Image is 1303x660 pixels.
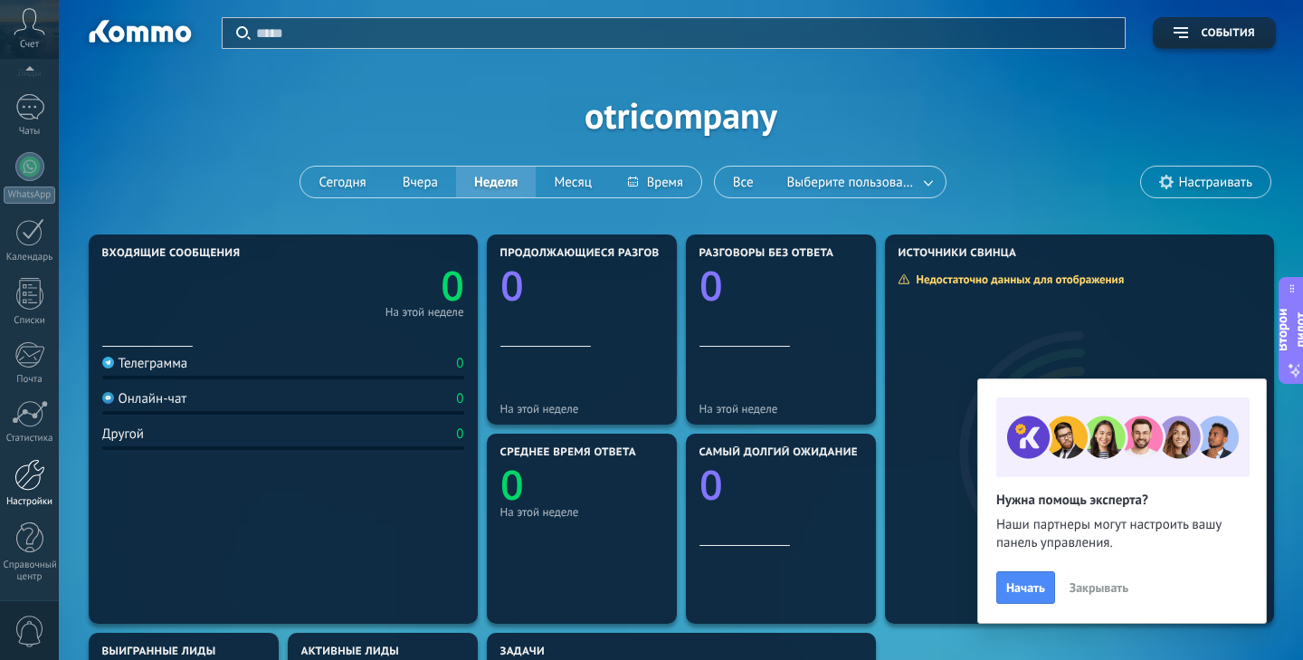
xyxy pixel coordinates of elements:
text: 0 [500,457,524,512]
font: Сегодня [319,174,366,191]
font: Почта [16,373,42,386]
button: Выберите пользователя [772,167,946,197]
font: Вчера [403,174,438,191]
font: Начать [1006,579,1045,596]
font: Самый долгий ожидание ответа [699,445,903,459]
button: Неделя [456,167,536,197]
font: Чаты [19,125,41,138]
button: Вчера [385,167,456,197]
button: Закрывать [1061,574,1137,601]
img: Телеграмма [102,357,114,368]
font: Все [733,174,754,191]
font: Входящие сообщения [102,246,241,260]
font: Настройки [6,495,52,508]
button: Время [610,167,701,197]
font: Статистика [6,432,53,445]
text: 0 [699,457,723,512]
font: Списки [14,314,44,327]
button: Сегодня [300,167,384,197]
font: Разговоры без ответа [699,246,834,260]
font: Месяц [554,174,591,191]
font: На этой неделе [500,504,579,520]
font: На этой неделе [500,401,579,416]
font: 0 [456,426,463,443]
button: Начать [996,571,1055,604]
font: Активные лиды [301,645,400,658]
font: Задачи [500,645,546,658]
font: Наши партнеры могут настроить вашу панель управления. [996,516,1222,551]
font: 0 [456,390,463,407]
font: Онлайн-чат [119,390,187,407]
font: Недостаточно данных для отображения [917,272,1125,287]
img: Онлайн-чат [102,392,114,404]
font: Настраивать [1178,174,1252,191]
text: 0 [500,258,524,313]
font: Нужна помощь эксперта? [996,492,1148,509]
a: 0 [283,258,464,313]
font: Другой [102,426,145,443]
font: Телеграмма [119,355,188,372]
font: Продолжающиеся разговоры [500,246,685,260]
font: 0 [456,355,463,372]
text: 0 [441,258,464,313]
font: Среднее время ответа [500,445,636,459]
text: 0 [699,258,723,313]
font: На этой неделе [699,401,778,416]
font: События [1202,26,1255,40]
font: Выигранные лиды [102,645,216,658]
button: Все [715,167,772,197]
font: Неделя [474,174,518,191]
button: События [1153,17,1276,49]
font: На этой неделе [385,304,464,320]
font: WhatsApp [8,188,51,201]
font: Закрывать [1070,579,1128,596]
font: Календарь [6,251,53,263]
font: Источники свинца [899,246,1017,260]
font: Выберите пользователя [787,174,928,191]
font: Счет [20,38,39,51]
button: Месяц [536,167,609,197]
font: Справочный центр [4,559,58,583]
